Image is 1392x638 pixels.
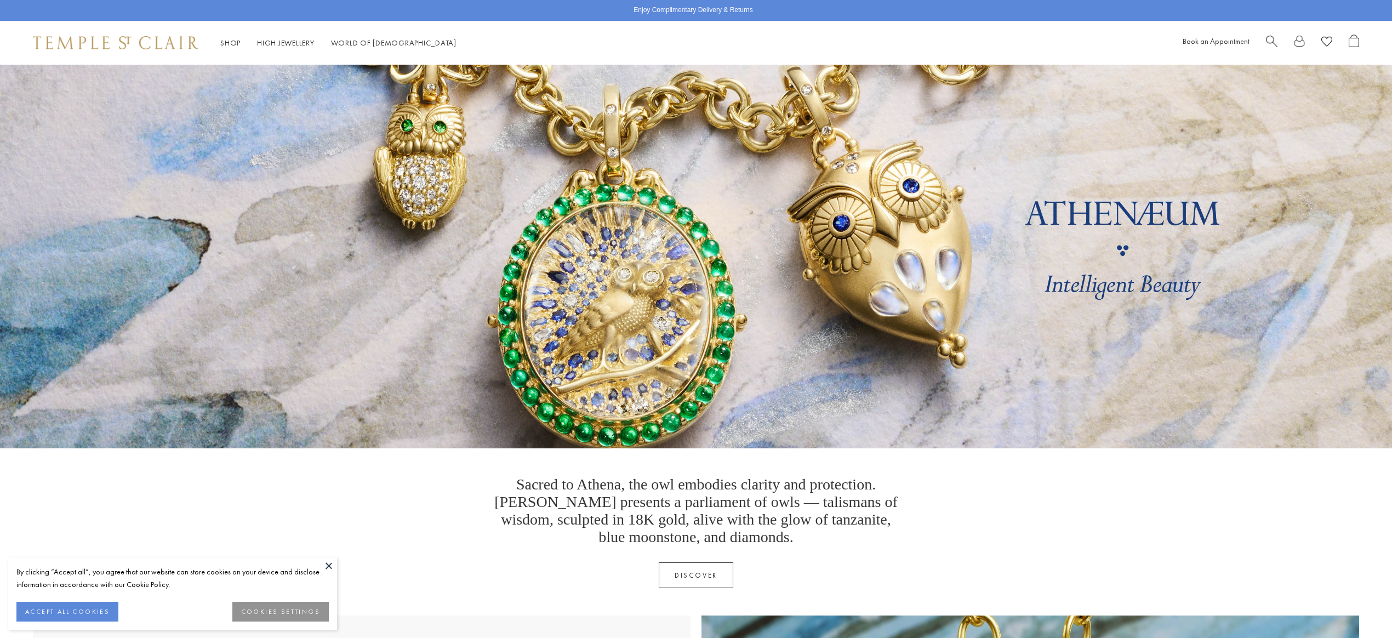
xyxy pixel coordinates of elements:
a: Open Shopping Bag [1349,35,1359,52]
a: Discover [659,562,733,588]
a: World of [DEMOGRAPHIC_DATA]World of [DEMOGRAPHIC_DATA] [331,38,457,48]
a: View Wishlist [1321,35,1332,52]
div: By clicking “Accept all”, you agree that our website can store cookies on your device and disclos... [16,566,329,591]
a: High JewelleryHigh Jewellery [257,38,315,48]
p: Sacred to Athena, the owl embodies clarity and protection. [PERSON_NAME] presents a parliament of... [490,476,902,546]
a: Search [1266,35,1277,52]
a: ShopShop [220,38,241,48]
button: ACCEPT ALL COOKIES [16,602,118,622]
a: Book an Appointment [1183,36,1250,46]
button: COOKIES SETTINGS [232,602,329,622]
nav: Main navigation [220,36,457,50]
p: Enjoy Complimentary Delivery & Returns [634,5,752,16]
img: Temple St. Clair [33,36,198,49]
